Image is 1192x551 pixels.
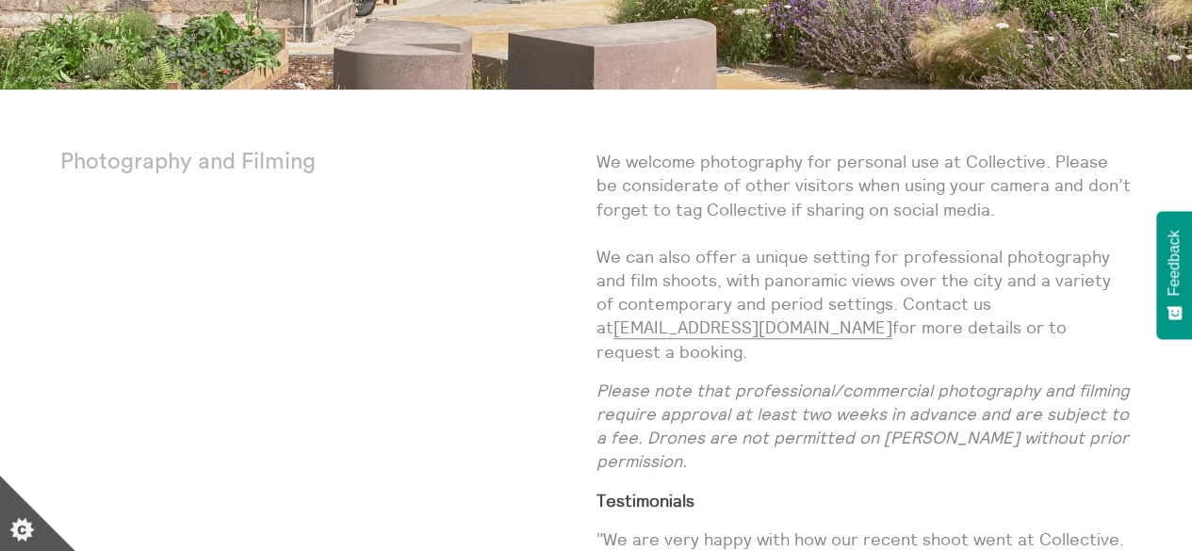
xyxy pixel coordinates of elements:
span: Feedback [1166,230,1183,296]
a: [EMAIL_ADDRESS][DOMAIN_NAME] [613,316,892,339]
button: Feedback - Show survey [1156,211,1192,339]
em: Please note that professional/commercial photography and filming require approval at least two we... [596,380,1129,473]
p: Photography and Filming [60,150,328,176]
strong: Testimonials [596,490,694,511]
p: We welcome photography for personal use at Collective. Please be considerate of other visitors wh... [596,150,1133,364]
